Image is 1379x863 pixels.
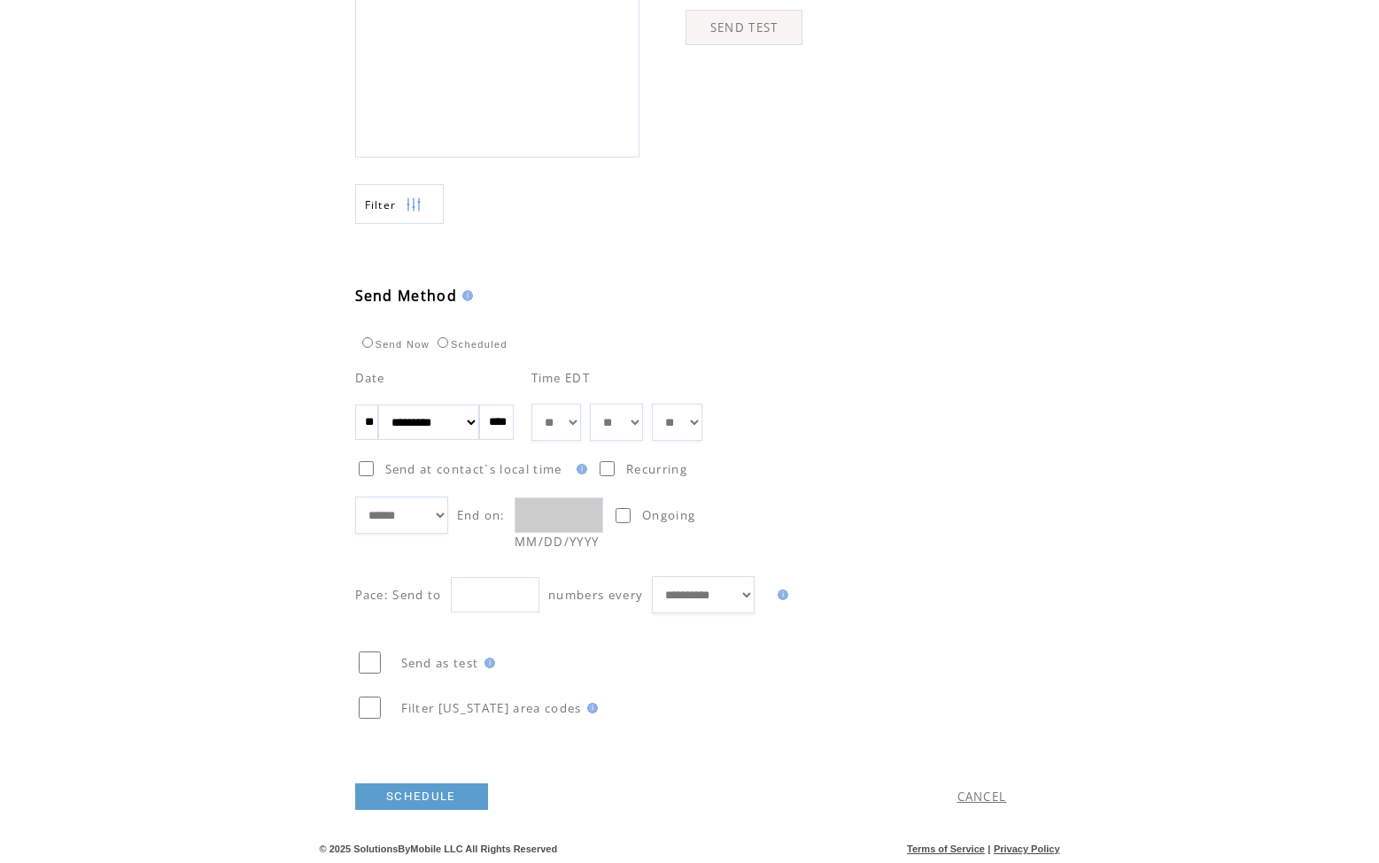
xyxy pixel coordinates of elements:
img: help.gif [571,464,587,474]
span: Time EDT [531,370,591,386]
span: Send Method [355,286,458,305]
label: Send Now [358,339,430,350]
span: MM/DD/YYYY [515,534,599,550]
label: Scheduled [433,339,507,350]
span: Recurring [626,461,687,477]
a: Filter [355,184,444,224]
span: Send as test [401,655,479,671]
span: Send at contact`s local time [385,461,562,477]
a: Terms of Service [907,844,985,854]
span: Date [355,370,385,386]
img: help.gif [457,290,473,301]
a: Privacy Policy [994,844,1060,854]
span: | [988,844,990,854]
img: filters.png [406,185,422,225]
span: © 2025 SolutionsByMobile LLC All Rights Reserved [320,844,558,854]
a: SEND TEST [686,10,802,45]
span: Pace: Send to [355,587,442,603]
span: Show filters [365,197,397,212]
span: End on: [457,507,506,523]
span: numbers every [548,587,643,603]
span: Ongoing [642,507,695,523]
input: Scheduled [438,337,448,348]
img: help.gif [772,589,788,600]
span: Filter [US_STATE] area codes [401,700,582,716]
a: SCHEDULE [355,783,488,810]
img: help.gif [582,703,598,713]
a: CANCEL [957,789,1007,805]
img: help.gif [479,658,495,668]
input: Send Now [362,337,373,348]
